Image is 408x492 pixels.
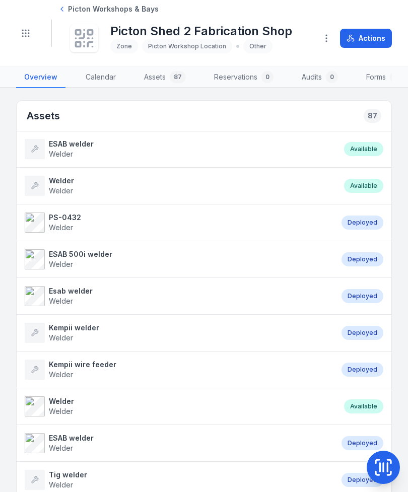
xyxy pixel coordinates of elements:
a: ESAB welderWelder [25,433,331,453]
button: Actions [340,29,392,48]
span: Welder [49,186,73,195]
a: Calendar [78,67,124,88]
a: WelderWelder [25,176,334,196]
a: Audits0 [294,67,346,88]
div: Available [344,179,383,193]
a: Overview [16,67,65,88]
strong: ESAB welder [49,433,94,443]
a: Kempii welderWelder [25,323,331,343]
a: ESAB welderWelder [25,139,334,159]
div: 0 [261,71,274,83]
div: Deployed [342,289,383,303]
strong: PS-0432 [49,213,81,223]
div: Other [243,39,273,53]
span: Welder [49,260,73,268]
a: Picton Workshops & Bays [58,4,159,14]
a: Assets87 [136,67,194,88]
div: 87 [364,109,381,123]
strong: Kempii welder [49,323,99,333]
h1: Picton Shed 2 Fabrication Shop [110,23,292,39]
a: ESAB 500i welderWelder [25,249,331,269]
h2: Assets [27,109,60,123]
span: Welder [49,480,73,489]
span: Picton Workshop Location [148,42,226,50]
span: Welder [49,333,73,342]
div: Deployed [342,252,383,266]
div: Available [344,142,383,156]
strong: Welder [49,176,74,186]
strong: Welder [49,396,74,406]
a: PS-0432Welder [25,213,331,233]
div: 0 [390,71,402,83]
span: Welder [49,407,73,415]
div: Deployed [342,216,383,230]
div: Available [344,399,383,413]
div: Deployed [342,473,383,487]
div: 87 [170,71,186,83]
strong: Tig welder [49,470,87,480]
span: Welder [49,223,73,232]
a: Tig welderWelder [25,470,331,490]
strong: Kempii wire feeder [49,360,116,370]
a: Esab welderWelder [25,286,331,306]
strong: Esab welder [49,286,93,296]
span: Picton Workshops & Bays [68,4,159,14]
span: Welder [49,150,73,158]
span: Welder [49,370,73,379]
div: Zone [110,39,138,53]
div: 0 [326,71,338,83]
a: WelderWelder [25,396,334,416]
span: Welder [49,444,73,452]
a: Reservations0 [206,67,282,88]
span: Welder [49,297,73,305]
a: Kempii wire feederWelder [25,360,331,380]
button: Toggle navigation [16,24,35,43]
strong: ESAB 500i welder [49,249,112,259]
div: Deployed [342,363,383,377]
strong: ESAB welder [49,139,94,149]
div: Deployed [342,326,383,340]
div: Deployed [342,436,383,450]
